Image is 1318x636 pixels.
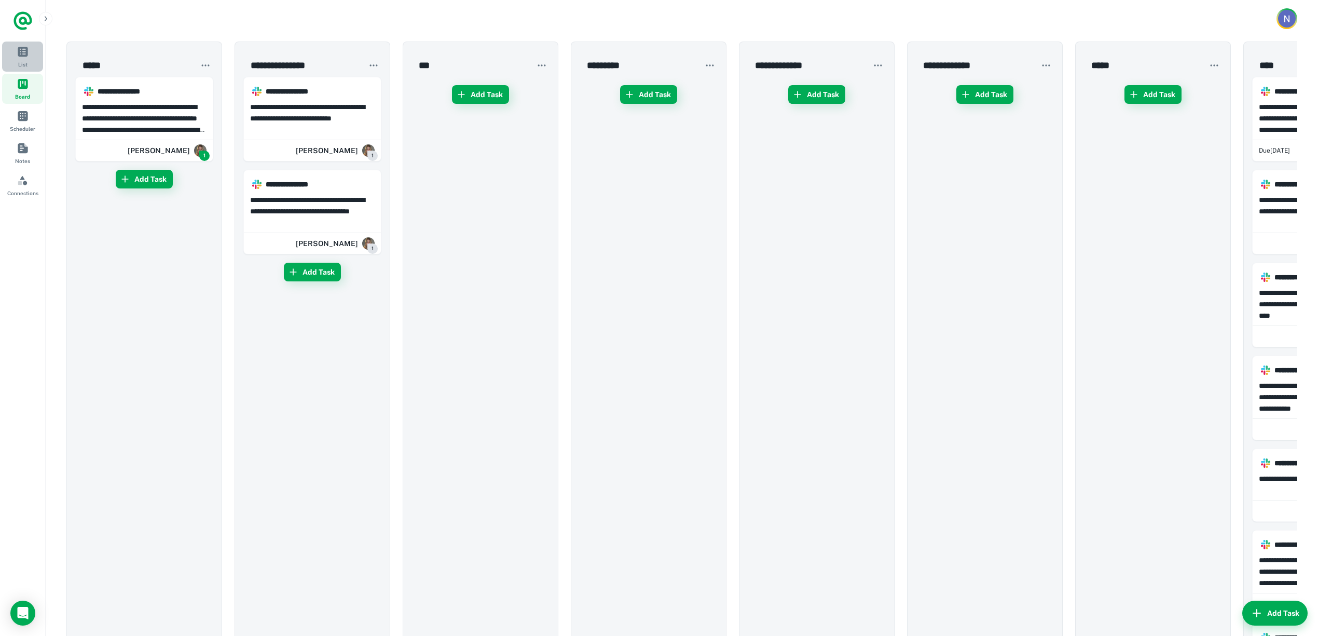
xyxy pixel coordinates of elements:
[116,170,173,188] button: Add Task
[1242,601,1308,626] button: Add Task
[956,85,1013,104] button: Add Task
[15,92,30,101] span: Board
[252,87,262,96] img: https://app.briefmatic.com/assets/integrations/slack.png
[2,138,43,168] a: Notes
[296,140,375,161] div: Natalie
[1261,366,1270,375] img: https://app.briefmatic.com/assets/integrations/slack.png
[296,145,358,156] h6: [PERSON_NAME]
[10,601,35,626] div: Load Chat
[84,87,93,96] img: https://app.briefmatic.com/assets/integrations/slack.png
[18,60,28,69] span: List
[788,85,845,104] button: Add Task
[128,145,190,156] h6: [PERSON_NAME]
[7,189,38,197] span: Connections
[128,140,207,161] div: Natalie
[15,157,30,165] span: Notes
[362,144,375,157] img: 9527887349456_d78f4a510acfa25b3e34_72.png
[1261,180,1270,189] img: https://app.briefmatic.com/assets/integrations/slack.png
[1261,540,1270,549] img: https://app.briefmatic.com/assets/integrations/slack.png
[2,42,43,72] a: List
[10,125,35,133] span: Scheduler
[284,263,341,281] button: Add Task
[12,10,33,31] a: Logo
[252,180,262,189] img: https://app.briefmatic.com/assets/integrations/slack.png
[296,238,358,249] h6: [PERSON_NAME]
[620,85,677,104] button: Add Task
[1261,87,1270,96] img: https://app.briefmatic.com/assets/integrations/slack.png
[452,85,509,104] button: Add Task
[2,74,43,104] a: Board
[1261,273,1270,282] img: https://app.briefmatic.com/assets/integrations/slack.png
[194,144,207,157] img: 9527887349456_d78f4a510acfa25b3e34_72.png
[2,170,43,200] a: Connections
[296,233,375,254] div: Natalie
[367,243,378,254] span: 1
[1278,10,1296,28] img: Natalie Francisco
[1276,8,1297,29] button: Account button
[2,106,43,136] a: Scheduler
[362,237,375,250] img: 9527887349456_d78f4a510acfa25b3e34_72.png
[199,151,210,161] span: 1
[1261,458,1270,468] img: https://app.briefmatic.com/assets/integrations/slack.png
[367,151,378,161] span: 1
[1124,85,1182,104] button: Add Task
[1259,146,1290,155] span: Wednesday, Feb 19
